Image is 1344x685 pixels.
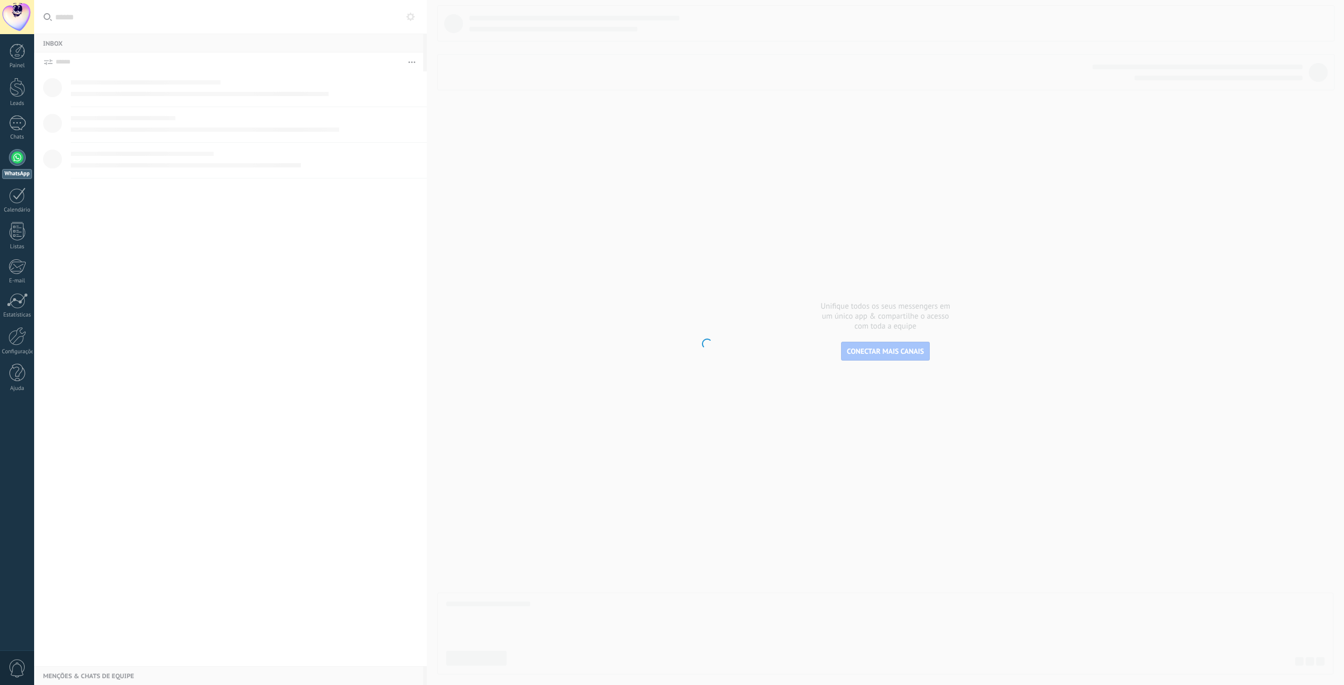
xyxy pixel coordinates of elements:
div: Calendário [2,207,33,214]
div: Painel [2,62,33,69]
div: Leads [2,100,33,107]
div: Configurações [2,349,33,355]
div: Listas [2,244,33,250]
div: Ajuda [2,385,33,392]
div: WhatsApp [2,169,32,179]
div: Chats [2,134,33,141]
div: E-mail [2,278,33,284]
div: Estatísticas [2,312,33,319]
